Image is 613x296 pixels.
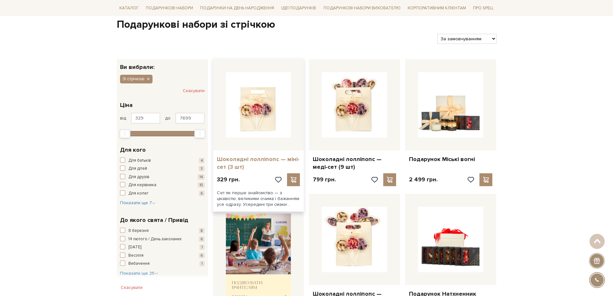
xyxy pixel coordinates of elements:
span: 6 [199,253,205,258]
span: Для керівника [128,182,156,188]
span: Для друзів [128,174,149,180]
a: Шоколадні лолліпопс — міні-сет (3 шт) [217,156,300,171]
span: 14 [198,174,205,180]
button: Показати ще 7 [120,200,156,206]
div: Ви вибрали: [117,59,208,70]
button: Для колег 6 [120,190,205,197]
a: Каталог [117,3,141,13]
span: До якого свята / Привід [120,216,188,224]
button: Весілля 6 [120,253,205,259]
span: Зі стрічкою [123,76,144,82]
span: Для колег [128,190,149,197]
div: Сет як перше знайомство — з цікавістю, великими очима і бажанням усе одразу. Усередині три смаки:.. [213,186,304,212]
span: 10 [198,182,205,188]
button: Вибачення 1 [120,261,205,267]
span: Вибачення [128,261,150,267]
button: Показати ще 25 [120,270,158,277]
span: 1 [200,244,205,250]
button: Зі стрічкою [120,75,153,83]
span: 6 [199,236,205,242]
input: Ціна [131,113,160,124]
button: Для керівника 10 [120,182,205,188]
button: Для друзів 14 [120,174,205,180]
a: Ідеї подарунків [279,3,319,13]
span: Для кого [120,146,146,154]
span: Ціна [120,101,133,110]
p: 2 499 грн. [409,176,438,183]
a: Корпоративним клієнтам [405,3,469,14]
span: Показати ще 7 [120,200,156,205]
a: Подарунок Міські вогні [409,156,492,163]
button: [DATE] 1 [120,244,205,251]
span: 14 лютого / День закоханих [128,236,181,243]
button: Для батьків 4 [120,158,205,164]
span: 6 [199,191,205,196]
span: 8 [199,228,205,234]
a: Шоколадні лолліпопс — меді-сет (9 шт) [313,156,396,171]
span: 1 [200,261,205,266]
button: Для дітей 3 [120,166,205,172]
button: 8 березня 8 [120,228,205,234]
p: 329 грн. [217,176,240,183]
button: Скасувати [183,86,205,96]
span: Для дітей [128,166,147,172]
span: 3 [199,166,205,171]
button: Скасувати [117,282,146,293]
p: 799 грн. [313,176,336,183]
a: Про Spell [470,3,496,13]
span: до [165,115,171,121]
input: Ціна [175,113,205,124]
h1: Подарункові набори зі стрічкою [117,18,497,32]
span: 8 березня [128,228,149,234]
a: Подарункові набори вихователю [321,3,403,14]
span: Весілля [128,253,144,259]
a: Подарункові набори [143,3,196,13]
div: Min [119,129,130,138]
a: Подарунки на День народження [198,3,277,13]
button: 14 лютого / День закоханих 6 [120,236,205,243]
span: від [120,115,126,121]
span: 4 [199,158,205,163]
span: Для батьків [128,158,151,164]
div: Max [194,129,205,138]
span: [DATE] [128,244,141,251]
